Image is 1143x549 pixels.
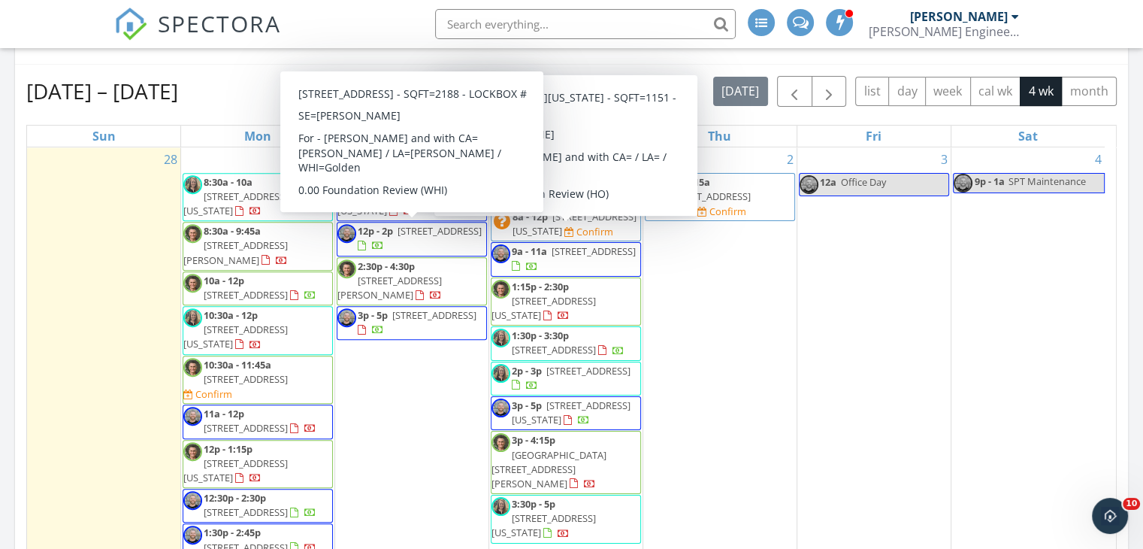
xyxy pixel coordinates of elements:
a: 10:30a - 12p [STREET_ADDRESS][US_STATE] [183,306,333,355]
img: cropped.jpg [183,224,202,243]
a: Saturday [1015,126,1041,147]
img: erin_vogelsquare.jpg [491,364,510,383]
span: [STREET_ADDRESS][US_STATE] [491,511,596,539]
a: 12p - 2p [STREET_ADDRESS] [337,222,487,256]
img: erin_vogelsquare.jpg [491,329,510,347]
a: Go to October 4, 2025 [1092,147,1105,171]
span: SPT Maintenance [1008,174,1086,188]
img: cropped.jpg [491,280,510,299]
span: 9p - 1a [974,174,1005,193]
span: 8a - 12p [513,210,548,223]
span: [STREET_ADDRESS] [392,308,476,322]
span: [STREET_ADDRESS] [398,224,482,238]
a: 12:30p - 2:30p [STREET_ADDRESS] [204,491,316,519]
h2: [DATE] – [DATE] [26,76,178,106]
a: 10:30a - 11:45a [STREET_ADDRESS] [204,358,288,386]
div: Confirm [525,191,561,203]
span: [STREET_ADDRESS] [546,364,630,378]
button: week [925,77,971,106]
span: 8a - 12p [513,175,548,189]
span: 3p - 5p [358,308,388,322]
a: 8a - 12p [STREET_ADDRESS][US_STATE] [513,210,637,238]
span: [STREET_ADDRESS] [552,175,637,189]
a: 3p - 5p [STREET_ADDRESS] [337,306,487,340]
button: [DATE] [713,77,768,106]
div: Confirm [576,226,613,238]
span: 3:30p - 5p [512,497,555,511]
div: Confirm [709,205,746,217]
a: 8:30a - 9:45a [STREET_ADDRESS][PERSON_NAME] [183,224,288,266]
button: Previous [777,76,812,107]
a: 8a - 9:15a [STREET_ADDRESS][US_STATE] Confirm [645,173,795,222]
a: 11a - 12p [STREET_ADDRESS] [183,405,333,438]
a: Go to September 28, 2025 [161,147,180,171]
a: 2:30p - 4:30p [STREET_ADDRESS][PERSON_NAME] [337,259,442,302]
a: 3p - 4:15p [GEOGRAPHIC_DATA][STREET_ADDRESS][PERSON_NAME] [491,433,606,490]
span: [STREET_ADDRESS] [204,288,288,302]
span: 2:30p - 4:30p [358,259,415,273]
a: 10a - 12p [STREET_ADDRESS] [204,274,316,302]
span: 8:30a - 9:45a [204,224,261,238]
span: [GEOGRAPHIC_DATA][STREET_ADDRESS][PERSON_NAME] [491,448,606,490]
a: 10:30a - 12p [STREET_ADDRESS][US_STATE] [183,308,288,350]
span: [STREET_ADDRESS] [204,505,288,519]
a: 8a - 9:15a [STREET_ADDRESS][US_STATE] [646,175,751,217]
a: Thursday [705,126,734,147]
a: 12:30p - 2:30p [STREET_ADDRESS] [183,489,333,523]
a: Friday [863,126,884,147]
button: Next [812,76,847,107]
img: erin_vogelsquare.jpg [491,497,510,516]
span: 12:30p - 2:30p [204,491,266,505]
span: 12p - 1:15p [204,442,252,456]
a: Confirm [697,205,746,219]
a: 8a - 12p [STREET_ADDRESS] Confirm [491,173,641,207]
a: Go to September 29, 2025 [315,147,334,171]
a: Wednesday [550,126,582,147]
span: 3p - 5p [512,399,542,412]
a: Confirm [183,387,232,402]
a: 10a - 12p [STREET_ADDRESS][US_STATE] [337,173,487,222]
a: 8:30a - 9:45a [STREET_ADDRESS][PERSON_NAME] [183,222,333,271]
span: 10a - 12p [204,274,244,287]
div: [PERSON_NAME] [910,9,1008,24]
img: cropped.jpg [337,259,356,278]
img: cropped.jpg [491,433,510,452]
a: 2p - 3p [STREET_ADDRESS] [512,364,630,392]
span: [STREET_ADDRESS][US_STATE] [183,323,288,350]
a: Go to October 2, 2025 [784,147,797,171]
span: 10:30a - 12p [204,308,258,322]
a: 1:15p - 2:30p [STREET_ADDRESS][US_STATE] [491,278,641,326]
span: [STREET_ADDRESS][PERSON_NAME] [183,238,288,266]
a: 1:15p - 2:30p [STREET_ADDRESS][US_STATE] [491,280,596,322]
span: [STREET_ADDRESS][US_STATE] [491,294,596,322]
span: 8a - 9:15a [667,175,710,189]
span: 1:30p - 3:30p [512,329,569,342]
span: [STREET_ADDRESS][PERSON_NAME] [337,274,442,302]
a: Go to October 3, 2025 [938,147,951,171]
img: cropped.jpg [183,358,202,377]
img: The Best Home Inspection Software - Spectora [114,8,147,41]
img: headshotcropped2.jpg [954,174,972,193]
span: 2p - 3p [512,364,542,378]
img: headshotcropped2.jpg [491,399,510,417]
img: erin_vogelsquare.jpg [183,308,202,327]
img: headshotcropped2.jpg [183,407,202,426]
a: 1:30p - 3:30p [STREET_ADDRESS] [512,329,624,356]
span: [STREET_ADDRESS][US_STATE] [646,190,751,217]
a: 8a - 12p [STREET_ADDRESS][US_STATE] Confirm [491,208,641,241]
a: 12p - 1:15p [STREET_ADDRESS][US_STATE] [183,440,333,489]
a: 3p - 5p [STREET_ADDRESS] [358,308,476,336]
span: Office Day [841,175,886,189]
img: cropped.jpg [183,274,202,293]
button: month [1061,77,1117,106]
span: [STREET_ADDRESS][US_STATE] [512,399,630,426]
span: [STREET_ADDRESS] [204,372,288,386]
a: Monday [241,126,274,147]
a: 12p - 1:15p [STREET_ADDRESS][US_STATE] [183,442,288,484]
span: SPECTORA [158,8,281,39]
a: Go to October 1, 2025 [630,147,643,171]
a: 2p - 3p [STREET_ADDRESS] [491,362,641,396]
a: 1:30p - 3:30p [STREET_ADDRESS] [491,326,641,360]
a: 3p - 4:15p [GEOGRAPHIC_DATA][STREET_ADDRESS][PERSON_NAME] [491,431,641,494]
a: Go to September 30, 2025 [469,147,488,171]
